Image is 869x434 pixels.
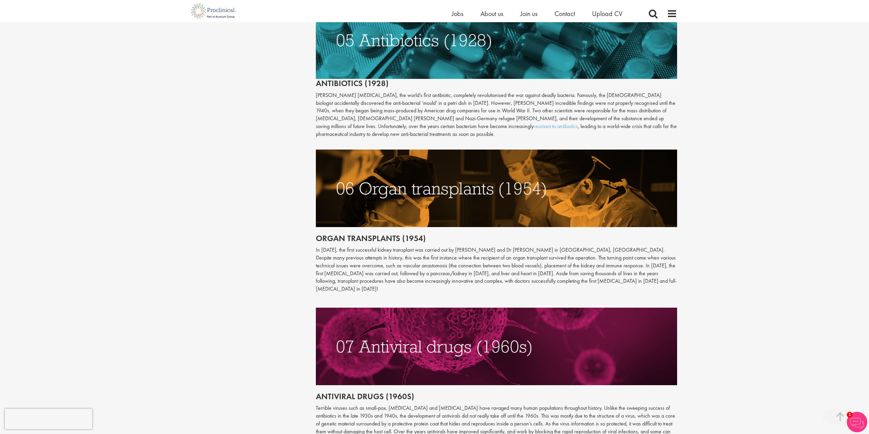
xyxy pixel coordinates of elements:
p: [PERSON_NAME] [MEDICAL_DATA], the world’s first antibiotic, completely revolutionised the war aga... [316,92,677,138]
img: Chatbot [847,412,867,432]
span: Antiviral drugs (1960s) [316,391,414,402]
a: About us [480,9,503,18]
span: 1 [847,412,853,418]
img: antibiotics [316,1,677,79]
a: Contact [555,9,575,18]
p: In [DATE], the first successful kidney transplant was carried out by [PERSON_NAME] and Dr [PERSON... [316,246,677,293]
a: Join us [520,9,537,18]
iframe: reCAPTCHA [5,409,92,429]
a: Jobs [452,9,463,18]
h2: Organ transplants (1954) [316,234,677,243]
a: Upload CV [592,9,622,18]
a: resistant to antibiotics [534,123,578,130]
h2: Antibiotics (1928) [316,1,677,88]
